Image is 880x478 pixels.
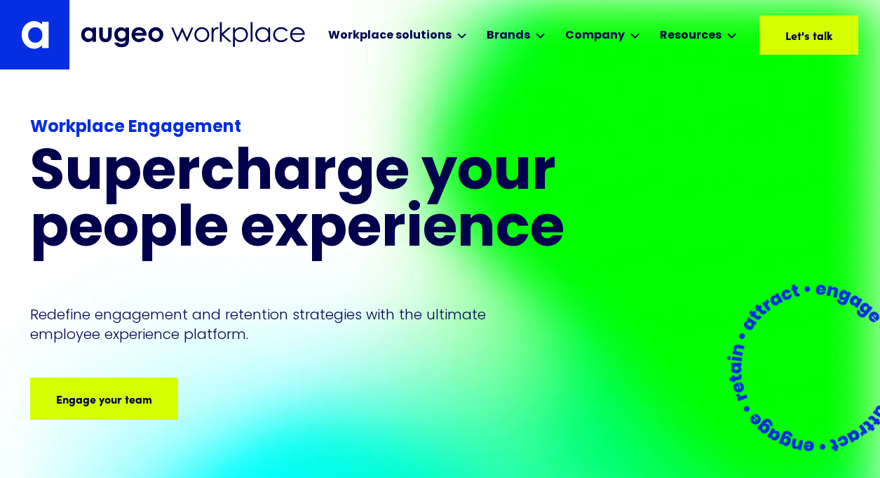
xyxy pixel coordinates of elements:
a: Let's talk [759,15,858,55]
img: Augeo's "a" monogram decorative logo in white. [21,20,49,49]
p: Redefine engagement and retention strategies with the ultimate employee experience platform. [30,305,513,344]
div: Company [565,27,625,44]
div: Workplace Engagement [30,115,636,140]
img: Augeo Workplace business unit full logo in mignight blue. [81,22,305,48]
a: Engage your team [30,378,178,420]
div: Brands [487,27,530,44]
h1: Supercharge your people experience [30,146,636,260]
div: Resources [660,27,722,44]
div: Workplace solutions [328,27,452,44]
